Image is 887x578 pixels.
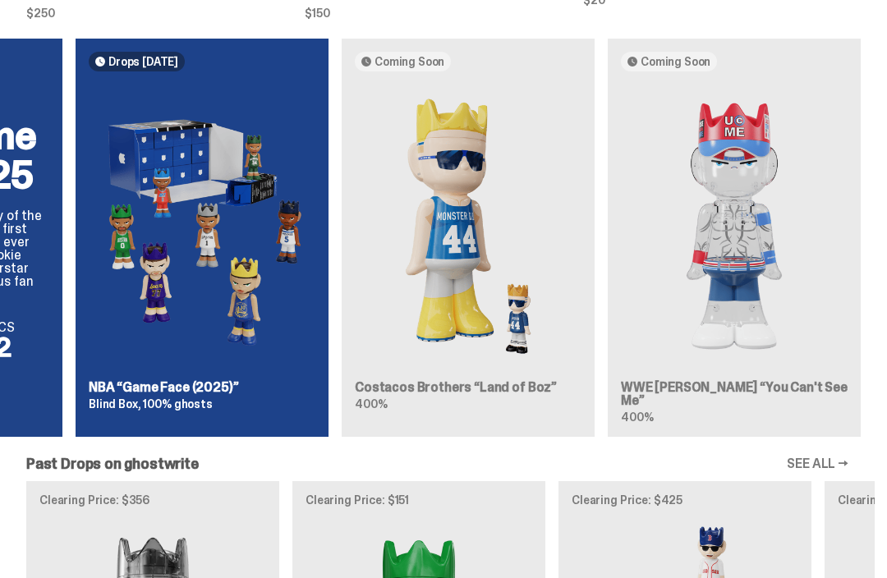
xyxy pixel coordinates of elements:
[621,85,848,368] img: You Can't See Me
[355,397,387,411] span: 400%
[26,7,292,19] span: $250
[621,410,653,424] span: 400%
[355,381,581,394] h3: Costacos Brothers “Land of Boz”
[143,397,212,411] span: 100% ghosts
[89,85,315,368] img: Game Face (2025)
[26,456,199,471] h2: Past Drops on ghostwrite
[306,494,532,506] p: Clearing Price: $151
[787,457,848,470] a: SEE ALL →
[89,397,141,411] span: Blind Box,
[305,7,570,19] span: $150
[621,381,848,407] h3: WWE [PERSON_NAME] “You Can't See Me”
[572,494,798,506] p: Clearing Price: $425
[355,85,581,368] img: Land of Boz
[108,55,178,68] span: Drops [DATE]
[39,494,266,506] p: Clearing Price: $356
[76,39,329,437] a: Drops [DATE] Game Face (2025)
[641,55,710,68] span: Coming Soon
[89,381,315,394] h3: NBA “Game Face (2025)”
[375,55,444,68] span: Coming Soon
